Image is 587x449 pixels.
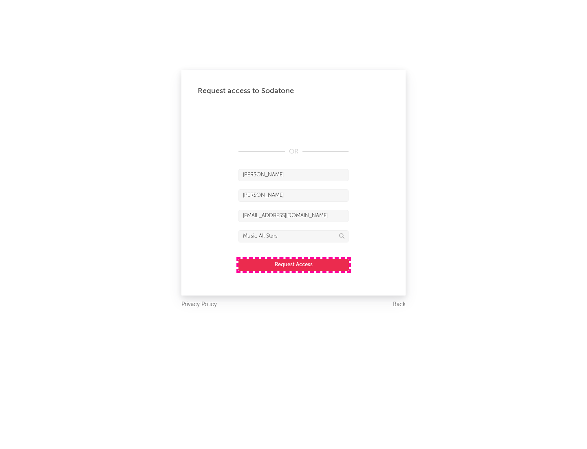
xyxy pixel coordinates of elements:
div: OR [238,147,349,157]
button: Request Access [238,259,349,271]
input: Division [238,230,349,242]
input: Email [238,210,349,222]
div: Request access to Sodatone [198,86,389,96]
input: Last Name [238,189,349,202]
a: Privacy Policy [181,300,217,310]
input: First Name [238,169,349,181]
a: Back [393,300,406,310]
